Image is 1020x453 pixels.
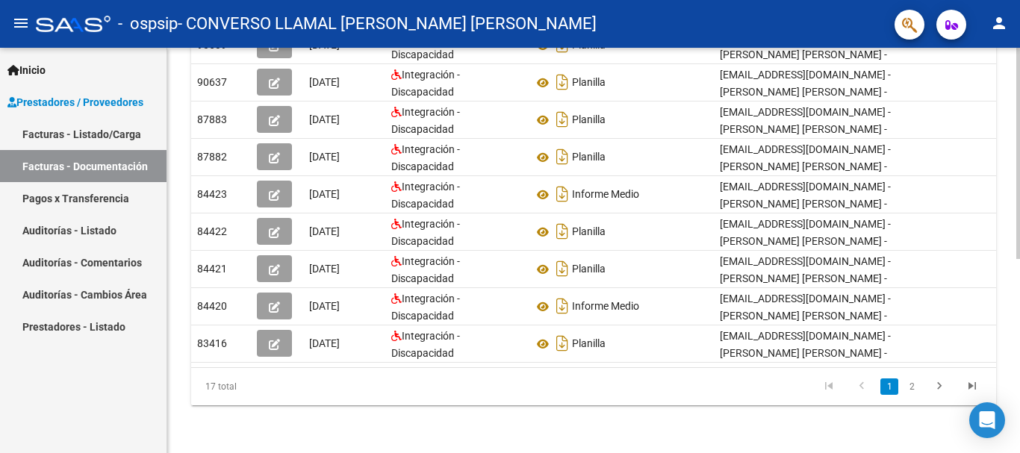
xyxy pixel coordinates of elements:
span: Planilla [572,263,606,275]
i: Descargar documento [553,294,572,318]
span: Integración - Discapacidad [391,143,460,172]
span: [EMAIL_ADDRESS][DOMAIN_NAME] - [PERSON_NAME] [PERSON_NAME] - [720,255,891,284]
span: [EMAIL_ADDRESS][DOMAIN_NAME] - [PERSON_NAME] [PERSON_NAME] - [720,330,891,359]
span: - ospsip [118,7,178,40]
span: 84421 [197,263,227,275]
span: Planilla [572,77,606,89]
span: Planilla [572,226,606,238]
span: [DATE] [309,151,340,163]
span: [EMAIL_ADDRESS][DOMAIN_NAME] - [PERSON_NAME] [PERSON_NAME] - [720,181,891,210]
div: Open Intercom Messenger [969,402,1005,438]
span: Planilla [572,151,606,163]
span: [DATE] [309,188,340,200]
span: 83416 [197,337,227,349]
span: [DATE] [309,300,340,312]
mat-icon: menu [12,14,30,32]
span: Informe Medio [572,189,639,201]
span: [EMAIL_ADDRESS][DOMAIN_NAME] - [PERSON_NAME] [PERSON_NAME] - [720,106,891,135]
span: [EMAIL_ADDRESS][DOMAIN_NAME] - [PERSON_NAME] [PERSON_NAME] - [720,143,891,172]
i: Descargar documento [553,145,572,169]
span: 84420 [197,300,227,312]
span: Integración - Discapacidad [391,293,460,322]
span: [DATE] [309,225,340,237]
div: 17 total [191,368,349,405]
a: go to next page [925,378,954,395]
span: 87882 [197,151,227,163]
span: [EMAIL_ADDRESS][DOMAIN_NAME] - [PERSON_NAME] [PERSON_NAME] - [720,218,891,247]
span: [DATE] [309,76,340,88]
span: [DATE] [309,113,340,125]
span: - CONVERSO LLAMAL [PERSON_NAME] [PERSON_NAME] [178,7,597,40]
span: Planilla [572,40,606,51]
a: 2 [903,378,921,395]
span: Prestadores / Proveedores [7,94,143,110]
span: [EMAIL_ADDRESS][DOMAIN_NAME] - [PERSON_NAME] [PERSON_NAME] - [720,293,891,322]
i: Descargar documento [553,182,572,206]
span: Integración - Discapacidad [391,218,460,247]
i: Descargar documento [553,70,572,94]
span: Integración - Discapacidad [391,69,460,98]
i: Descargar documento [553,331,572,355]
span: Integración - Discapacidad [391,255,460,284]
span: Integración - Discapacidad [391,330,460,359]
span: 84423 [197,188,227,200]
span: Planilla [572,114,606,126]
span: Integración - Discapacidad [391,181,460,210]
i: Descargar documento [553,219,572,243]
a: go to first page [815,378,843,395]
span: [EMAIL_ADDRESS][DOMAIN_NAME] - [PERSON_NAME] [PERSON_NAME] - [720,69,891,98]
a: go to last page [958,378,986,395]
span: 84422 [197,225,227,237]
span: Planilla [572,338,606,350]
span: 90637 [197,76,227,88]
mat-icon: person [990,14,1008,32]
li: page 2 [901,374,923,399]
span: 87883 [197,113,227,125]
i: Descargar documento [553,257,572,281]
span: Informe Medio [572,301,639,313]
span: Integración - Discapacidad [391,106,460,135]
span: [DATE] [309,263,340,275]
a: 1 [880,378,898,395]
i: Descargar documento [553,107,572,131]
span: [DATE] [309,337,340,349]
a: go to previous page [848,378,876,395]
li: page 1 [878,374,901,399]
span: Inicio [7,62,46,78]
